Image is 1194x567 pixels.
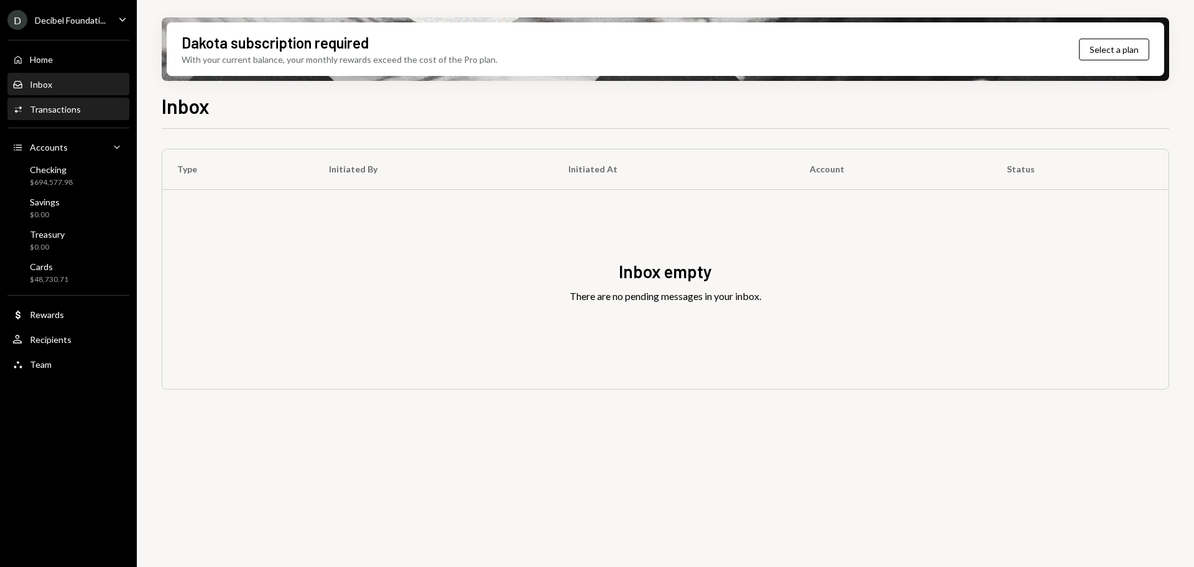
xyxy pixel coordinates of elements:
a: Checking$694,577.98 [7,161,129,190]
h1: Inbox [162,93,210,118]
th: Account [795,149,992,189]
div: Recipients [30,334,72,345]
div: Home [30,54,53,65]
div: Inbox empty [619,260,712,284]
th: Type [162,149,314,189]
a: Transactions [7,98,129,120]
a: Home [7,48,129,70]
div: Treasury [30,229,65,240]
a: Inbox [7,73,129,95]
div: Rewards [30,309,64,320]
div: Transactions [30,104,81,115]
div: With your current balance, your monthly rewards exceed the cost of the Pro plan. [182,53,497,66]
div: $0.00 [30,242,65,253]
div: Decibel Foundati... [35,15,106,26]
div: D [7,10,27,30]
div: $48,730.71 [30,274,68,285]
div: Inbox [30,79,52,90]
div: $0.00 [30,210,60,220]
a: Rewards [7,303,129,326]
a: Accounts [7,136,129,158]
a: Team [7,353,129,375]
div: $694,577.98 [30,177,73,188]
button: Select a plan [1079,39,1149,60]
a: Cards$48,730.71 [7,258,129,288]
a: Recipients [7,328,129,350]
div: Cards [30,261,68,272]
div: Accounts [30,142,68,152]
div: Checking [30,164,73,175]
div: Team [30,359,52,370]
th: Status [992,149,1169,189]
th: Initiated At [553,149,795,189]
div: Dakota subscription required [182,32,369,53]
a: Treasury$0.00 [7,225,129,255]
a: Savings$0.00 [7,193,129,223]
div: Savings [30,197,60,207]
div: There are no pending messages in your inbox. [570,289,761,304]
th: Initiated By [314,149,553,189]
